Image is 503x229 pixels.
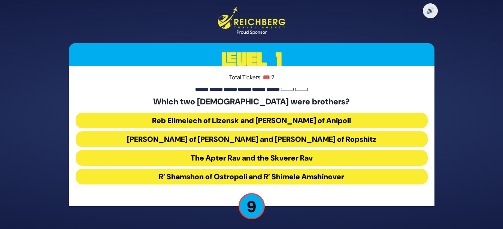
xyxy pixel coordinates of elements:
h5: Which two [DEMOGRAPHIC_DATA] were brothers? [76,97,428,107]
img: Reichberg Travel [218,7,285,29]
p: 9 [239,193,265,219]
button: [PERSON_NAME] of [PERSON_NAME] and [PERSON_NAME] of Ropshitz [76,131,428,147]
button: 🔊 [423,3,438,18]
p: Total Tickets: 🎟️ 2 [76,73,428,82]
button: Reb Elimelech of Lizensk and [PERSON_NAME] of Anipoli [76,113,428,128]
button: The Apter Rav and the Skverer Rav [76,150,428,166]
div: Proud Sponsor [218,29,285,36]
h3: Level 1 [69,43,434,77]
button: R’ Shamshon of Ostropoli and R’ Shimele Amshinover [76,169,428,184]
